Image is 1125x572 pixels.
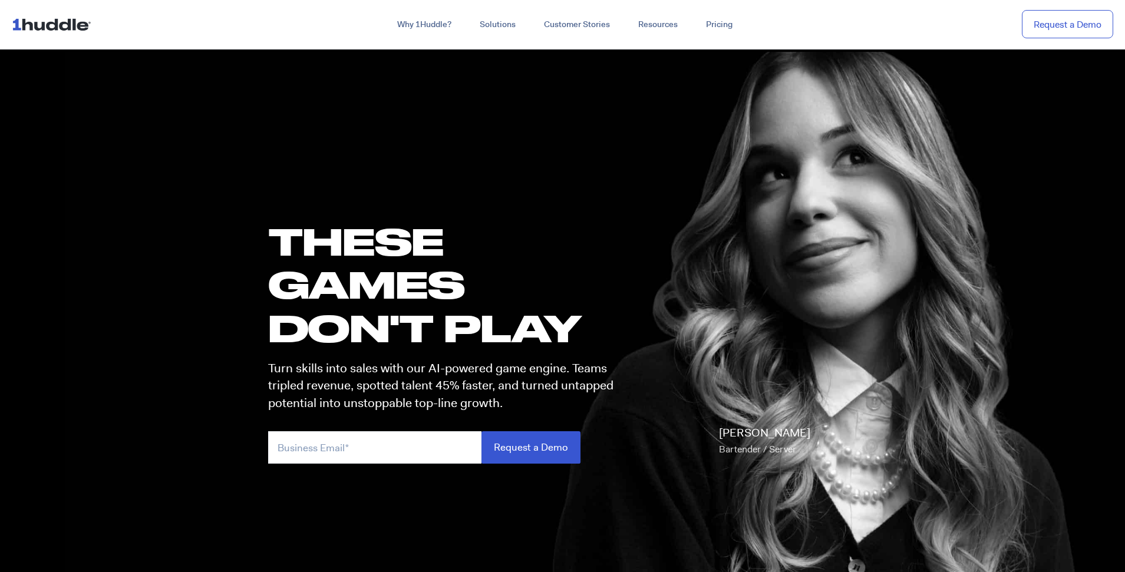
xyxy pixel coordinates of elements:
[481,431,580,464] input: Request a Demo
[268,360,624,412] p: Turn skills into sales with our AI-powered game engine. Teams tripled revenue, spotted talent 45%...
[268,220,624,349] h1: these GAMES DON'T PLAY
[719,443,796,455] span: Bartender / Server
[719,425,810,458] p: [PERSON_NAME]
[466,14,530,35] a: Solutions
[1022,10,1113,39] a: Request a Demo
[383,14,466,35] a: Why 1Huddle?
[12,13,96,35] img: ...
[692,14,747,35] a: Pricing
[530,14,624,35] a: Customer Stories
[268,431,481,464] input: Business Email*
[624,14,692,35] a: Resources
